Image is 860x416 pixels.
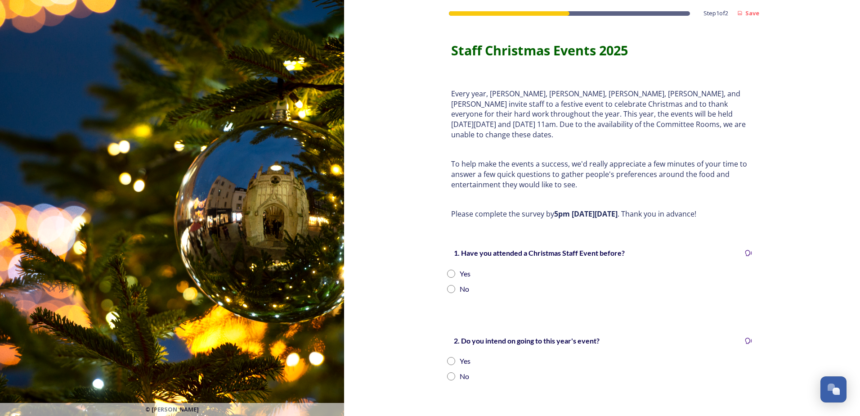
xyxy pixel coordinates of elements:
[554,209,618,219] strong: 5pm [DATE][DATE]
[820,376,847,402] button: Open Chat
[703,9,728,18] span: Step 1 of 2
[451,159,752,190] p: To help make the events a success, we'd really appreciate a few minutes of your time to answer a ...
[454,336,600,345] strong: 2. Do you intend on going to this year's event?
[451,209,752,219] p: Please complete the survey by . Thank you in advance!
[460,356,470,366] div: Yes
[745,9,759,17] strong: Save
[460,268,470,279] div: Yes
[451,41,628,59] strong: Staff Christmas Events 2025
[454,249,625,257] strong: 1. Have you attended a Christmas Staff Event before?
[460,371,469,382] div: No
[145,405,199,414] span: © [PERSON_NAME]
[460,284,469,294] div: No
[451,89,752,140] p: Every year, [PERSON_NAME], [PERSON_NAME], [PERSON_NAME], [PERSON_NAME], and [PERSON_NAME] invite ...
